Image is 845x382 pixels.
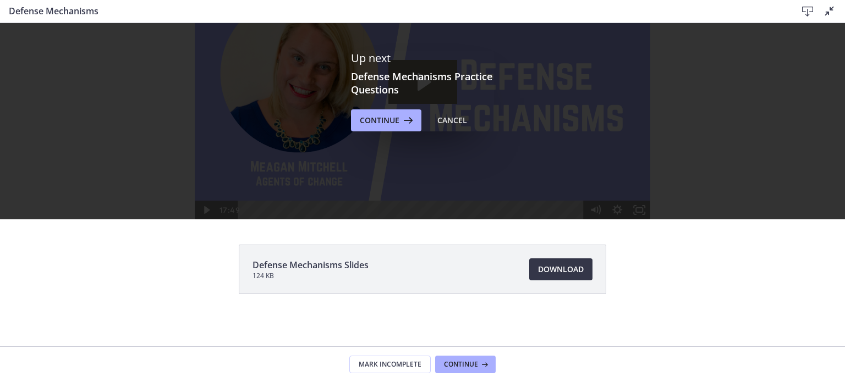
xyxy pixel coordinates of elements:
button: Play Video [195,237,217,256]
button: Play Video: ctgmo8leb9sc72ose380.mp4 [388,97,457,141]
span: Continue [444,360,478,369]
p: Up next [351,51,494,65]
button: Cancel [429,109,476,131]
span: Download [538,263,584,276]
span: 124 KB [253,272,369,280]
span: Continue [360,114,399,127]
button: Continue [351,109,421,131]
button: Fullscreen [628,237,650,256]
button: Mute [584,237,606,256]
button: Show settings menu [606,237,628,256]
h3: Defense Mechanisms [9,4,779,18]
div: Playbar [246,237,579,256]
a: Download [529,258,592,280]
h3: Defense Mechanisms Practice Questions [351,70,494,96]
div: Cancel [437,114,467,127]
button: Mark Incomplete [349,356,431,373]
span: Mark Incomplete [359,360,421,369]
span: Defense Mechanisms Slides [253,258,369,272]
button: Continue [435,356,496,373]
